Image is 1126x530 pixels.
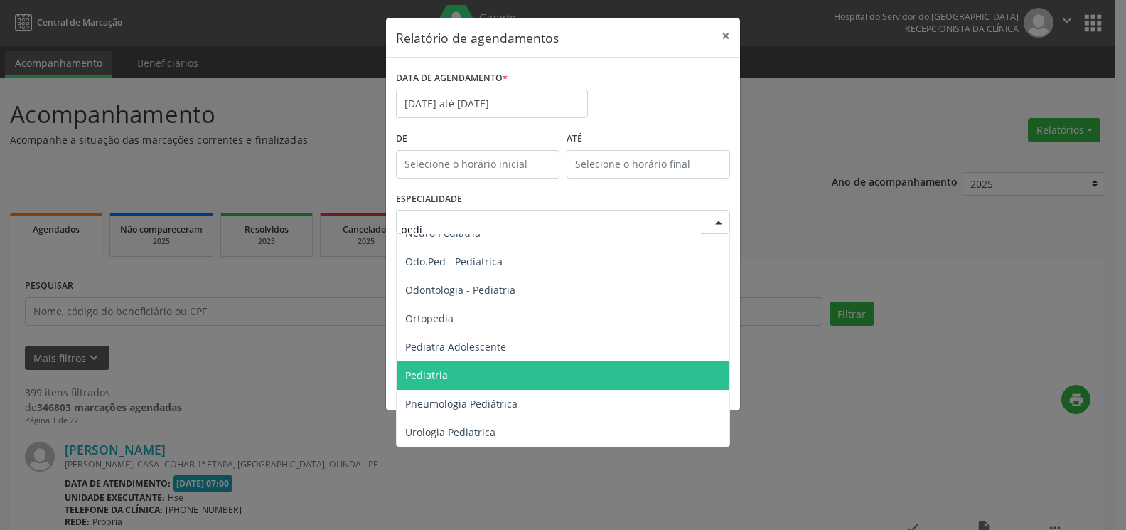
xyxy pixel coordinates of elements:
label: ATÉ [567,128,730,150]
input: Selecione uma data ou intervalo [396,90,588,118]
span: Ortopedia [405,312,454,325]
label: De [396,128,559,150]
span: Pediatra Adolescente [405,340,506,354]
span: Odontologia - Pediatria [405,283,515,297]
label: ESPECIALIDADE [396,189,462,211]
span: Pneumologia Pediátrica [405,397,518,410]
input: Selecione o horário inicial [396,150,559,179]
input: Seleciona uma especialidade [401,215,701,243]
input: Selecione o horário final [567,150,730,179]
button: Close [712,18,740,53]
span: Urologia Pediatrica [405,425,495,439]
label: DATA DE AGENDAMENTO [396,68,508,90]
span: Pediatria [405,369,448,382]
h5: Relatório de agendamentos [396,28,559,47]
span: Odo.Ped - Pediatrica [405,255,503,268]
